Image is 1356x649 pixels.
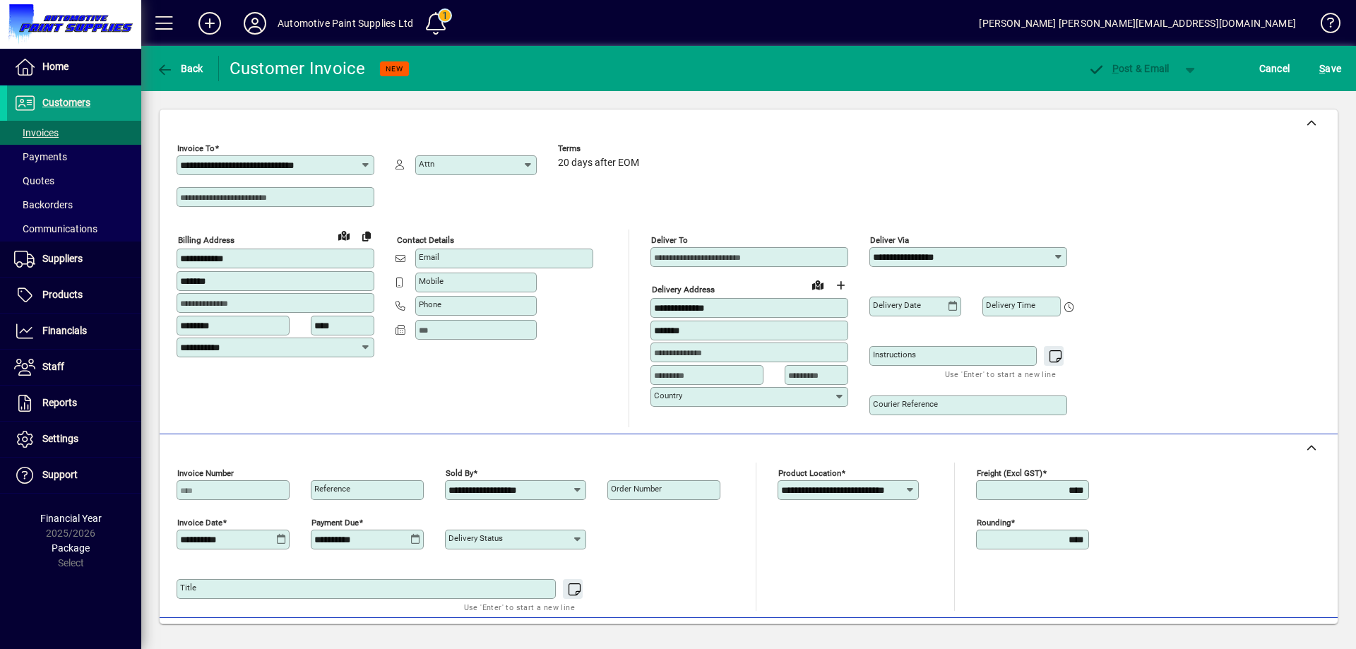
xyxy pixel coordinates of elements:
[419,276,444,286] mat-label: Mobile
[7,314,141,349] a: Financials
[180,583,196,593] mat-label: Title
[419,159,434,169] mat-label: Attn
[42,61,69,72] span: Home
[177,143,215,153] mat-label: Invoice To
[611,484,662,494] mat-label: Order number
[1316,56,1345,81] button: Save
[14,175,54,186] span: Quotes
[7,145,141,169] a: Payments
[42,397,77,408] span: Reports
[141,56,219,81] app-page-header-button: Back
[873,399,938,409] mat-label: Courier Reference
[7,422,141,457] a: Settings
[7,121,141,145] a: Invoices
[807,273,829,296] a: View on map
[870,235,909,245] mat-label: Deliver via
[1259,57,1290,80] span: Cancel
[42,253,83,264] span: Suppliers
[419,299,441,309] mat-label: Phone
[42,361,64,372] span: Staff
[7,193,141,217] a: Backorders
[7,350,141,385] a: Staff
[1112,63,1119,74] span: P
[7,242,141,277] a: Suppliers
[333,224,355,246] a: View on map
[278,12,413,35] div: Automotive Paint Supplies Ltd
[654,391,682,400] mat-label: Country
[977,518,1011,528] mat-label: Rounding
[945,366,1056,382] mat-hint: Use 'Enter' to start a new line
[7,169,141,193] a: Quotes
[177,518,222,528] mat-label: Invoice date
[42,97,90,108] span: Customers
[7,49,141,85] a: Home
[177,468,234,478] mat-label: Invoice number
[40,513,102,524] span: Financial Year
[232,11,278,36] button: Profile
[448,533,503,543] mat-label: Delivery status
[464,599,575,615] mat-hint: Use 'Enter' to start a new line
[187,11,232,36] button: Add
[42,433,78,444] span: Settings
[419,252,439,262] mat-label: Email
[314,484,350,494] mat-label: Reference
[1319,57,1341,80] span: ave
[156,63,203,74] span: Back
[14,151,67,162] span: Payments
[386,64,403,73] span: NEW
[1256,56,1294,81] button: Cancel
[311,518,359,528] mat-label: Payment due
[153,56,207,81] button: Back
[52,542,90,554] span: Package
[446,468,473,478] mat-label: Sold by
[7,278,141,313] a: Products
[7,458,141,493] a: Support
[42,469,78,480] span: Support
[1088,63,1170,74] span: ost & Email
[558,144,643,153] span: Terms
[1310,3,1338,49] a: Knowledge Base
[873,300,921,310] mat-label: Delivery date
[1319,63,1325,74] span: S
[558,157,639,169] span: 20 days after EOM
[778,468,841,478] mat-label: Product location
[14,199,73,210] span: Backorders
[651,235,688,245] mat-label: Deliver To
[7,217,141,241] a: Communications
[14,127,59,138] span: Invoices
[230,57,366,80] div: Customer Invoice
[977,468,1042,478] mat-label: Freight (excl GST)
[7,386,141,421] a: Reports
[355,225,378,247] button: Copy to Delivery address
[979,12,1296,35] div: [PERSON_NAME] [PERSON_NAME][EMAIL_ADDRESS][DOMAIN_NAME]
[1081,56,1177,81] button: Post & Email
[14,223,97,234] span: Communications
[42,325,87,336] span: Financials
[42,289,83,300] span: Products
[829,274,852,297] button: Choose address
[873,350,916,359] mat-label: Instructions
[986,300,1035,310] mat-label: Delivery time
